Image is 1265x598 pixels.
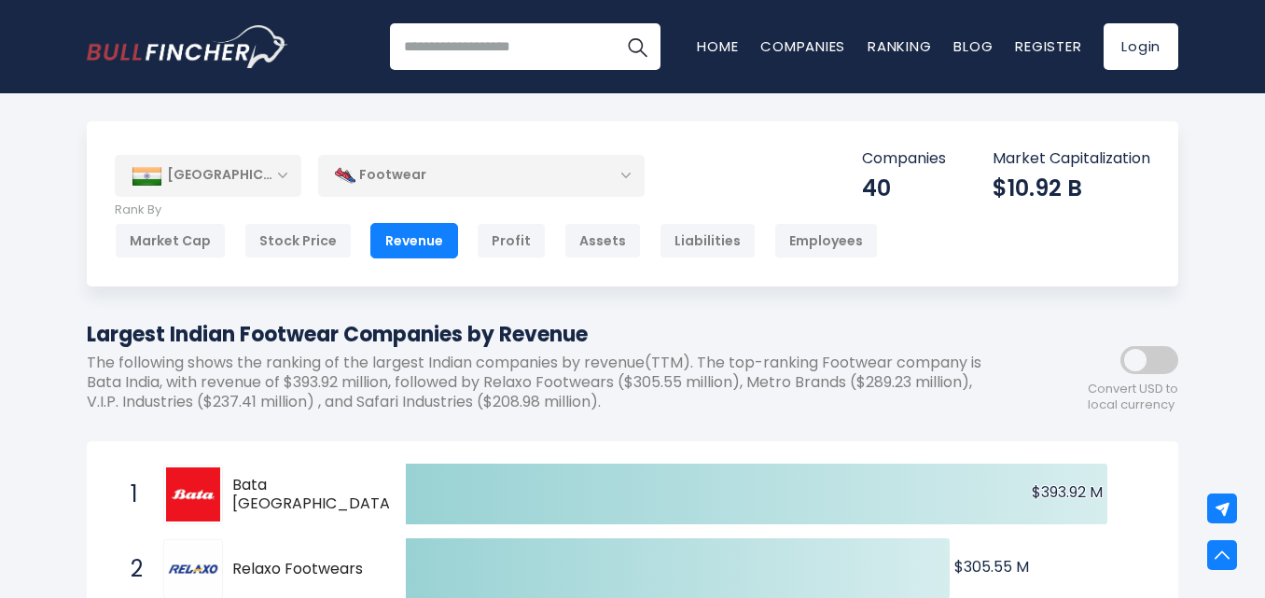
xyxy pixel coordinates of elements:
img: Relaxo Footwears [166,542,220,596]
span: Bata [GEOGRAPHIC_DATA] [232,476,396,515]
a: Go to homepage [87,25,287,68]
button: Search [614,23,660,70]
div: Revenue [370,223,458,258]
a: Login [1104,23,1178,70]
div: Stock Price [244,223,352,258]
div: Assets [564,223,641,258]
p: Companies [862,149,946,169]
div: Market Cap [115,223,226,258]
div: [GEOGRAPHIC_DATA] [115,155,301,196]
p: The following shows the ranking of the largest Indian companies by revenue(TTM). The top-ranking ... [87,354,1010,411]
div: 40 [862,174,946,202]
a: Home [697,36,738,56]
p: Market Capitalization [993,149,1150,169]
img: Bullfincher logo [87,25,288,68]
a: Ranking [868,36,931,56]
a: Companies [760,36,845,56]
span: 2 [121,553,140,585]
div: Employees [774,223,878,258]
div: $10.92 B [993,174,1150,202]
div: Profit [477,223,546,258]
span: Relaxo Footwears [232,560,373,579]
text: $393.92 M [1032,481,1103,503]
span: Convert USD to local currency [1088,382,1178,413]
a: Register [1015,36,1081,56]
a: Blog [953,36,993,56]
p: Rank By [115,202,878,218]
img: Bata India [166,467,220,522]
div: Footwear [318,154,645,197]
h1: Largest Indian Footwear Companies by Revenue [87,319,1010,350]
span: 1 [121,479,140,510]
div: Liabilities [660,223,756,258]
text: $305.55 M [954,556,1029,577]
